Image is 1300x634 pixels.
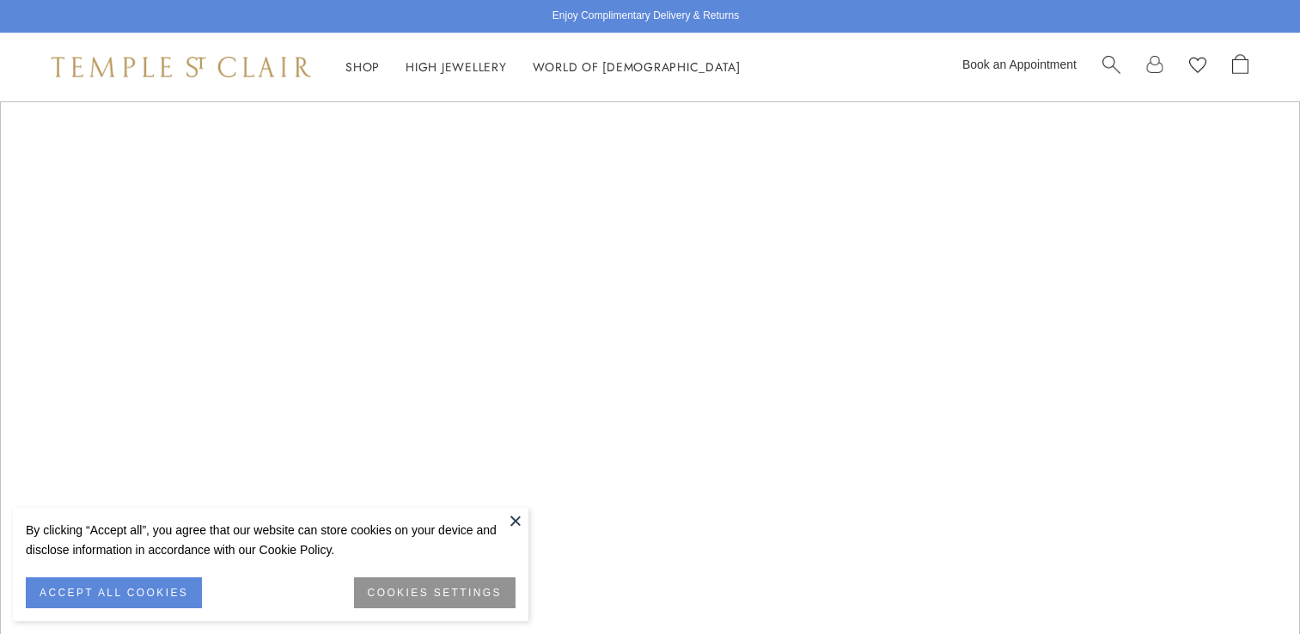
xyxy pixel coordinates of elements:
iframe: Gorgias live chat messenger [1214,553,1283,617]
a: ShopShop [345,58,380,76]
p: Enjoy Complimentary Delivery & Returns [552,8,739,25]
div: By clicking “Accept all”, you agree that our website can store cookies on your device and disclos... [26,521,516,560]
button: COOKIES SETTINGS [354,577,516,608]
a: World of [DEMOGRAPHIC_DATA]World of [DEMOGRAPHIC_DATA] [533,58,741,76]
a: High JewelleryHigh Jewellery [406,58,507,76]
button: ACCEPT ALL COOKIES [26,577,202,608]
a: View Wishlist [1189,54,1206,81]
a: Book an Appointment [962,58,1077,71]
nav: Main navigation [345,57,741,78]
img: Temple St. Clair [52,57,311,77]
a: Search [1102,54,1120,81]
a: Open Shopping Bag [1232,54,1248,81]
